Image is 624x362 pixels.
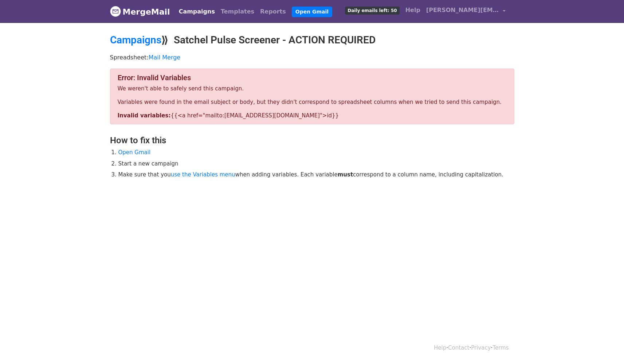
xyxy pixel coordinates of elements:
[118,112,171,119] strong: Invalid variables:
[171,171,235,178] a: use the Variables menu
[448,345,469,351] a: Contact
[292,7,332,17] a: Open Gmail
[118,149,151,156] a: Open Gmail
[110,54,514,61] p: Spreadsheet:
[403,3,423,17] a: Help
[118,73,507,82] h4: Error: Invalid Variables
[110,34,514,46] h2: ⟫ Satchel Pulse Screener - ACTION REQUIRED
[110,34,161,46] a: Campaigns
[118,112,507,120] p: {{<a href="mailto:[EMAIL_ADDRESS][DOMAIN_NAME]">id}}
[118,160,514,168] li: Start a new campaign
[118,85,507,93] p: We weren't able to safely send this campaign.
[492,345,509,351] a: Terms
[345,7,399,15] span: Daily emails left: 50
[110,135,514,146] h3: How to fix this
[110,6,121,17] img: MergeMail logo
[110,4,170,19] a: MergeMail
[426,6,499,15] span: [PERSON_NAME][EMAIL_ADDRESS][PERSON_NAME][DOMAIN_NAME]
[342,3,402,17] a: Daily emails left: 50
[176,4,218,19] a: Campaigns
[423,3,509,20] a: [PERSON_NAME][EMAIL_ADDRESS][PERSON_NAME][DOMAIN_NAME]
[434,345,446,351] a: Help
[118,98,507,106] p: Variables were found in the email subject or body, but they didn't correspond to spreadsheet colu...
[471,345,491,351] a: Privacy
[338,171,353,178] strong: must
[257,4,289,19] a: Reports
[149,54,181,61] a: Mail Merge
[118,171,514,179] li: Make sure that you when adding variables. Each variable correspond to a column name, including ca...
[218,4,257,19] a: Templates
